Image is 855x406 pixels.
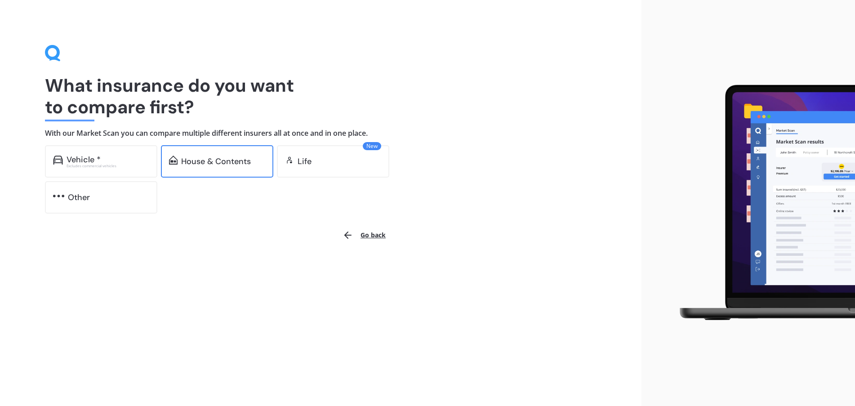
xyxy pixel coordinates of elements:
div: Excludes commercial vehicles [67,164,149,168]
img: car.f15378c7a67c060ca3f3.svg [53,156,63,165]
img: laptop.webp [667,80,855,327]
h4: With our Market Scan you can compare multiple different insurers all at once and in one place. [45,129,597,138]
div: House & Contents [181,157,251,166]
div: Life [298,157,312,166]
img: life.f720d6a2d7cdcd3ad642.svg [285,156,294,165]
div: Vehicle * [67,155,101,164]
button: Go back [337,224,391,246]
h1: What insurance do you want to compare first? [45,75,597,118]
span: New [363,142,381,150]
img: home-and-contents.b802091223b8502ef2dd.svg [169,156,178,165]
div: Other [68,193,90,202]
img: other.81dba5aafe580aa69f38.svg [53,192,64,201]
